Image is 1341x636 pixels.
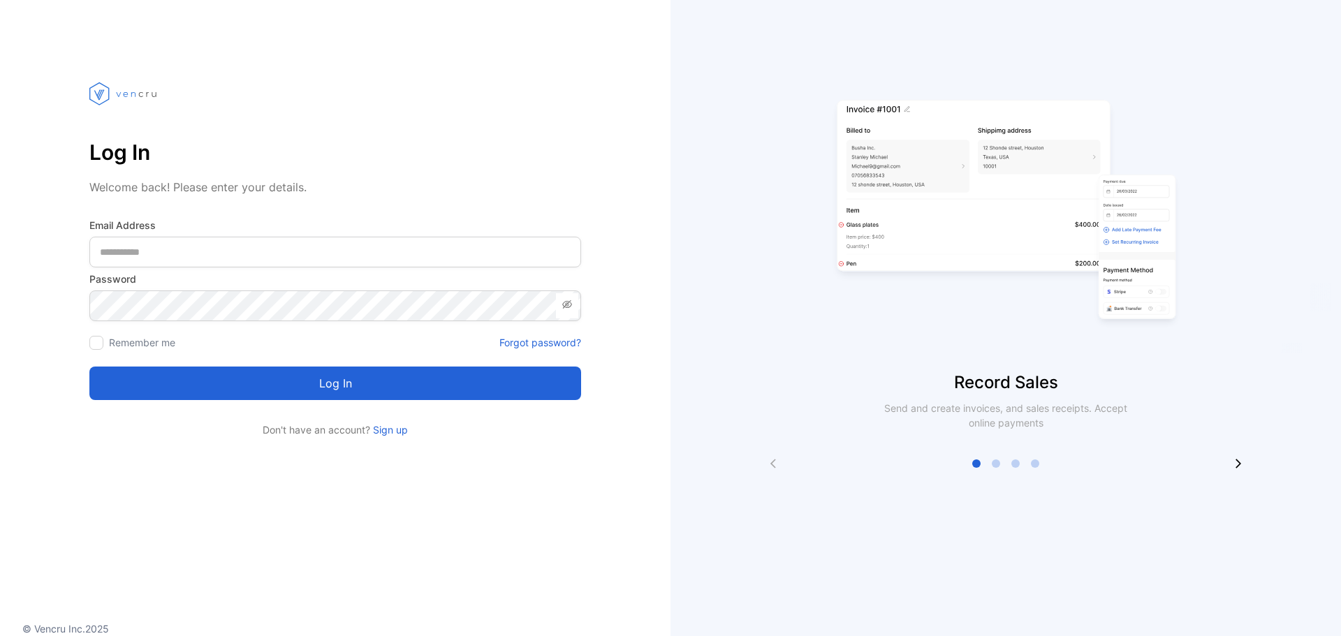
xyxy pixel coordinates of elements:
[89,367,581,400] button: Log in
[499,335,581,350] a: Forgot password?
[872,401,1140,430] p: Send and create invoices, and sales receipts. Accept online payments
[89,422,581,437] p: Don't have an account?
[89,218,581,232] label: Email Address
[89,272,581,286] label: Password
[670,370,1341,395] p: Record Sales
[89,179,581,195] p: Welcome back! Please enter your details.
[831,56,1180,370] img: slider image
[109,337,175,348] label: Remember me
[89,56,159,131] img: vencru logo
[370,424,408,436] a: Sign up
[89,135,581,169] p: Log In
